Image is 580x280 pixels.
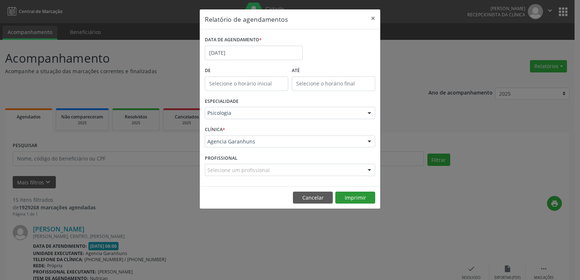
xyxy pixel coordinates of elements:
h5: Relatório de agendamentos [205,14,288,24]
input: Selecione o horário final [292,76,375,91]
label: De [205,65,288,76]
button: Cancelar [293,192,333,204]
input: Selecione uma data ou intervalo [205,46,303,60]
label: PROFISSIONAL [205,152,237,164]
label: ESPECIALIDADE [205,96,239,107]
button: Close [366,9,380,27]
button: Imprimir [335,192,375,204]
label: DATA DE AGENDAMENTO [205,34,262,46]
label: ATÉ [292,65,375,76]
span: Selecione um profissional [207,166,270,174]
input: Selecione o horário inicial [205,76,288,91]
span: Psicologia [207,109,360,117]
span: Agencia Garanhuns [207,138,360,145]
label: CLÍNICA [205,124,225,135]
